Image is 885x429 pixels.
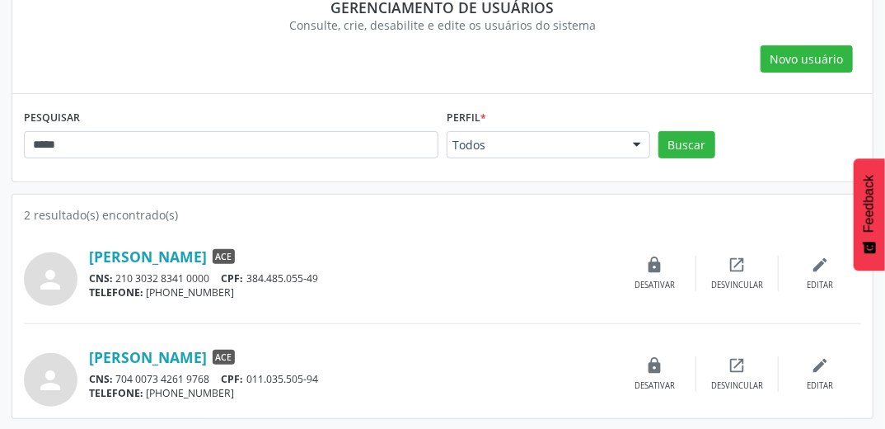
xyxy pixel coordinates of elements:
[728,256,747,274] i: open_in_new
[634,280,675,291] div: Desativar
[452,137,616,153] span: Todos
[711,280,763,291] div: Desvincular
[811,256,829,274] i: edit
[807,280,833,291] div: Editar
[811,356,829,375] i: edit
[728,356,747,375] i: open_in_new
[222,271,244,285] span: CPF:
[862,175,877,233] span: Feedback
[89,348,207,366] a: [PERSON_NAME]
[658,131,715,159] button: Buscar
[89,271,113,285] span: CNS:
[24,206,861,224] div: 2 resultado(s) encontrado(s)
[447,106,486,131] label: Perfil
[213,350,235,365] span: ACE
[89,285,614,299] div: [PHONE_NUMBER]
[89,271,614,285] div: 210 3032 8341 0000 384.485.055-49
[36,265,66,295] i: person
[89,372,614,386] div: 704 0073 4261 9768 011.035.505-94
[770,50,844,68] span: Novo usuário
[89,285,143,299] span: TELEFONE:
[854,158,885,271] button: Feedback - Mostrar pesquisa
[646,256,664,274] i: lock
[35,16,850,34] div: Consulte, crie, desabilite e edite os usuários do sistema
[24,106,80,131] label: PESQUISAR
[634,380,675,392] div: Desativar
[761,45,853,73] button: Novo usuário
[213,249,235,264] span: ACE
[89,386,143,400] span: TELEFONE:
[711,380,763,392] div: Desvincular
[89,386,614,400] div: [PHONE_NUMBER]
[89,247,207,266] a: [PERSON_NAME]
[89,372,113,386] span: CNS:
[807,380,833,392] div: Editar
[222,372,244,386] span: CPF:
[646,356,664,375] i: lock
